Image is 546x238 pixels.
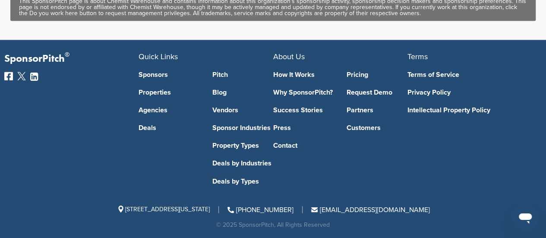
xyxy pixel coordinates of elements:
a: [PHONE_NUMBER] [227,205,294,214]
a: Why SponsorPitch? [273,89,334,96]
a: Deals by Types [212,178,273,184]
a: Blog [212,89,273,96]
a: Agencies [139,107,199,114]
a: How It Works [273,71,334,78]
iframe: Button to launch messaging window [511,203,539,231]
a: Terms of Service [407,71,529,78]
a: Privacy Policy [407,89,529,96]
a: Pricing [347,71,407,78]
a: Request Demo [347,89,407,96]
span: Terms [407,52,428,61]
a: Success Stories [273,107,334,114]
a: [EMAIL_ADDRESS][DOMAIN_NAME] [311,205,430,214]
a: Contact [273,142,334,149]
a: Sponsors [139,71,199,78]
span: ® [65,49,69,60]
a: Vendors [212,107,273,114]
img: Facebook [4,72,13,80]
a: Deals by Industries [212,160,273,167]
a: Sponsor Industries [212,124,273,131]
p: SponsorPitch [4,53,139,65]
div: © 2025 SponsorPitch, All Rights Reserved [4,222,542,228]
a: Properties [139,89,199,96]
a: Customers [347,124,407,131]
a: Press [273,124,334,131]
a: Partners [347,107,407,114]
span: About Us [273,52,305,61]
span: Quick Links [139,52,178,61]
a: Property Types [212,142,273,149]
span: [STREET_ADDRESS][US_STATE] [117,205,210,213]
a: Pitch [212,71,273,78]
a: Deals [139,124,199,131]
img: Twitter [17,72,26,80]
a: Intellectual Property Policy [407,107,529,114]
